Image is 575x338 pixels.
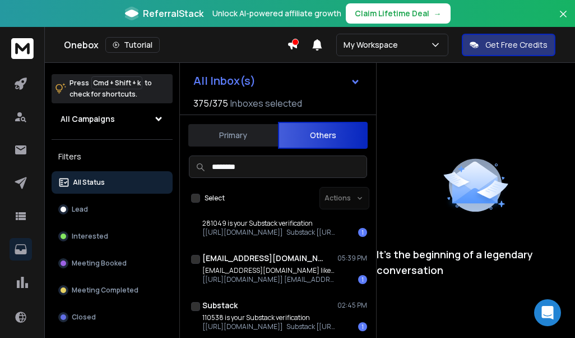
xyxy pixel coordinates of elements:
[143,7,203,20] span: ReferralStack
[72,232,108,241] p: Interested
[202,266,337,275] p: [EMAIL_ADDRESS][DOMAIN_NAME] liked Early-bird bonus—new on
[485,39,548,51] p: Get Free Credits
[202,322,337,331] p: [[URL][DOMAIN_NAME]] Substack [[URL][DOMAIN_NAME]!,w_80,h_80,c_fill,f_auto,q_auto:good,fl_progres...
[462,34,555,56] button: Get Free Credits
[188,123,278,148] button: Primary
[358,228,367,237] div: 1
[377,246,575,278] p: It’s the beginning of a legendary conversation
[346,3,451,24] button: Claim Lifetime Deal→
[358,322,367,331] div: 1
[202,313,337,322] p: 110538 is your Substack verification
[434,8,442,19] span: →
[202,300,238,311] h1: Substack
[202,228,337,237] p: [[URL][DOMAIN_NAME]] Substack [[URL][DOMAIN_NAME]!,w_80,h_80,c_fill,f_auto,q_auto:good,fl_progres...
[344,39,402,51] p: My Workspace
[556,7,571,34] button: Close banner
[337,254,367,263] p: 05:39 PM
[534,299,561,326] div: Open Intercom Messenger
[193,75,256,86] h1: All Inbox(s)
[52,149,173,165] h3: Filters
[73,178,105,187] p: All Status
[205,194,225,203] label: Select
[72,286,138,295] p: Meeting Completed
[202,219,337,228] p: 281049 is your Substack verification
[64,37,287,53] div: Onebox
[202,275,337,284] p: [[URL][DOMAIN_NAME]] [EMAIL_ADDRESS][DOMAIN_NAME] liked Early-bird bonus—new on
[193,97,228,110] span: 375 / 375
[69,77,152,100] p: Press to check for shortcuts.
[358,275,367,284] div: 1
[91,76,142,89] span: Cmd + Shift + k
[230,97,302,110] h3: Inboxes selected
[52,252,173,275] button: Meeting Booked
[72,205,88,214] p: Lead
[105,37,160,53] button: Tutorial
[337,301,367,310] p: 02:45 PM
[184,70,369,92] button: All Inbox(s)
[61,113,115,125] h1: All Campaigns
[278,122,368,149] button: Others
[52,306,173,328] button: Closed
[202,253,326,264] h1: [EMAIL_ADDRESS][DOMAIN_NAME]
[52,279,173,302] button: Meeting Completed
[72,259,127,268] p: Meeting Booked
[52,225,173,248] button: Interested
[52,198,173,221] button: Lead
[52,171,173,194] button: All Status
[212,8,341,19] p: Unlock AI-powered affiliate growth
[52,108,173,130] button: All Campaigns
[72,313,96,322] p: Closed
